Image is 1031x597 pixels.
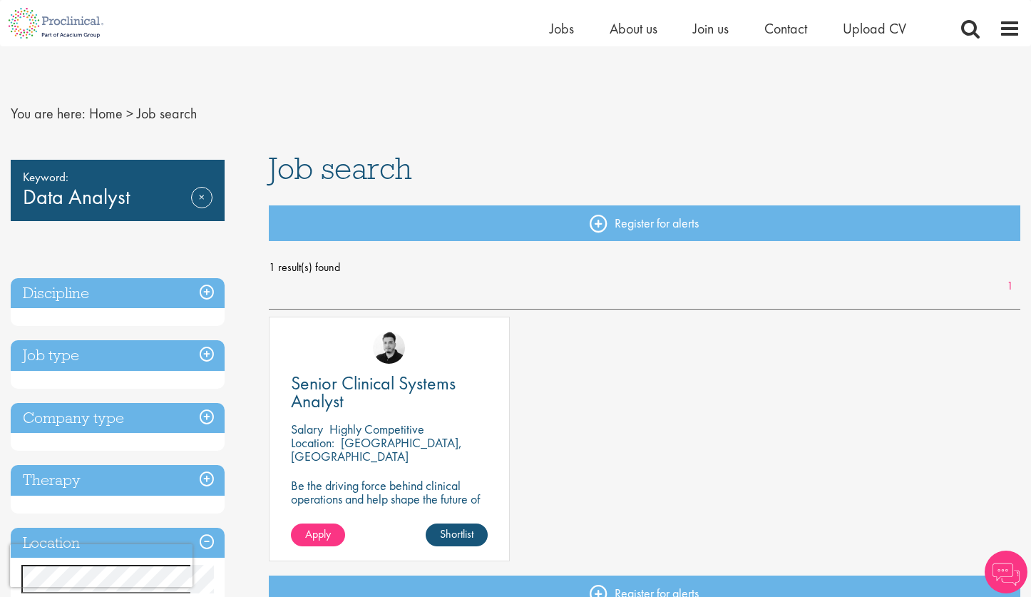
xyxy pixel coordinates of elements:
span: Senior Clinical Systems Analyst [291,371,456,413]
span: > [126,104,133,123]
span: Apply [305,526,331,541]
h3: Therapy [11,465,225,496]
a: Contact [764,19,807,38]
a: breadcrumb link [89,104,123,123]
p: [GEOGRAPHIC_DATA], [GEOGRAPHIC_DATA] [291,434,462,464]
a: Upload CV [843,19,906,38]
h3: Company type [11,403,225,434]
a: Senior Clinical Systems Analyst [291,374,488,410]
h3: Discipline [11,278,225,309]
div: Data Analyst [11,160,225,221]
a: Remove [191,187,212,228]
iframe: reCAPTCHA [10,544,193,587]
p: Highly Competitive [329,421,424,437]
span: Salary [291,421,323,437]
span: Job search [269,149,412,188]
span: 1 result(s) found [269,257,1021,278]
a: 1 [1000,278,1020,295]
span: You are here: [11,104,86,123]
img: Anderson Maldonado [373,332,405,364]
h3: Location [11,528,225,558]
a: Register for alerts [269,205,1021,241]
span: Location: [291,434,334,451]
a: About us [610,19,657,38]
a: Shortlist [426,524,488,546]
h3: Job type [11,340,225,371]
a: Join us [693,19,729,38]
span: Job search [137,104,197,123]
span: Keyword: [23,167,212,187]
p: Be the driving force behind clinical operations and help shape the future of pharma innovation. [291,479,488,519]
a: Jobs [550,19,574,38]
img: Chatbot [985,551,1027,593]
a: Apply [291,524,345,546]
